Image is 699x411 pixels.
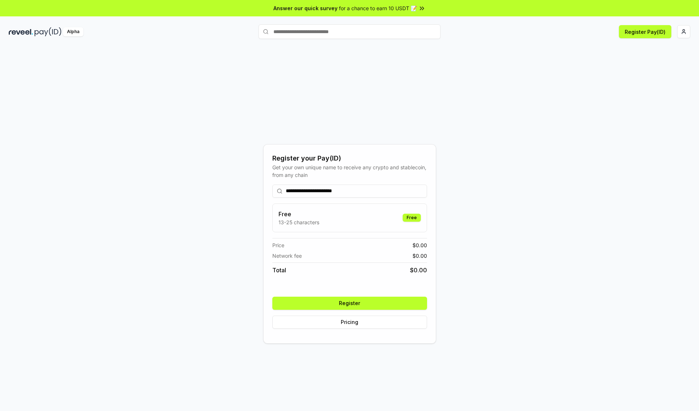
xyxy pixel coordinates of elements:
[35,27,62,36] img: pay_id
[619,25,671,38] button: Register Pay(ID)
[272,297,427,310] button: Register
[63,27,83,36] div: Alpha
[272,163,427,179] div: Get your own unique name to receive any crypto and stablecoin, from any chain
[273,4,337,12] span: Answer our quick survey
[403,214,421,222] div: Free
[279,218,319,226] p: 13-25 characters
[9,27,33,36] img: reveel_dark
[279,210,319,218] h3: Free
[272,252,302,260] span: Network fee
[412,252,427,260] span: $ 0.00
[272,266,286,274] span: Total
[272,153,427,163] div: Register your Pay(ID)
[412,241,427,249] span: $ 0.00
[410,266,427,274] span: $ 0.00
[339,4,417,12] span: for a chance to earn 10 USDT 📝
[272,316,427,329] button: Pricing
[272,241,284,249] span: Price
